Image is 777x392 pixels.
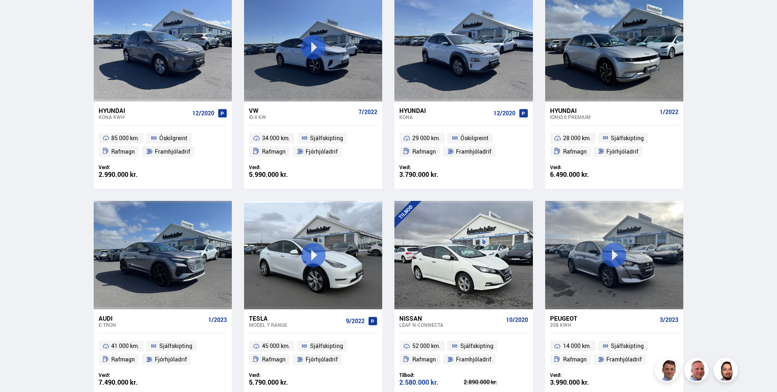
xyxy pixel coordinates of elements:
span: Rafmagn [563,355,587,364]
div: ID.4 KW [249,114,355,120]
span: Sjálfskipting [611,341,644,351]
div: Nissan [399,315,502,322]
a: VW ID.4 KW 7/2022 34 000 km. Sjálfskipting Rafmagn Fjórhjóladrif Verð: 5.990.000 kr. [244,101,382,189]
span: Framhjóladrif [456,355,491,364]
div: Hyundai [550,107,656,114]
span: 45 000 km. [262,341,290,351]
span: Rafmagn [563,147,587,156]
span: 29 000 km. [412,133,440,143]
span: 10/2020 [506,317,528,323]
div: Kona [399,114,490,120]
div: Verð: [249,372,313,378]
div: Leaf N-CONNECTA [399,322,502,328]
div: Model Y RANGE [249,322,343,328]
span: Óskilgreint [460,133,489,143]
span: Fjórhjóladrif [155,355,187,364]
div: Hyundai [399,107,490,114]
span: 41 000 km. [111,341,139,351]
span: Rafmagn [111,147,135,156]
div: Peugeot [550,315,656,322]
span: Sjálfskipting [310,341,343,351]
div: IONIQ 5 PREMIUM [550,114,656,120]
span: Fjórhjóladrif [306,147,338,156]
span: Rafmagn [111,355,135,364]
div: 2.990.000 kr. [99,171,163,178]
span: Framhjóladrif [456,147,491,156]
span: 85 000 km. [111,133,139,143]
div: 3.790.000 kr. [399,171,464,178]
span: Óskilgreint [159,133,187,143]
img: FbJEzSuNWCJXmdc-.webp [656,359,680,383]
div: 2.580.000 kr. [399,379,464,386]
div: Tesla [249,315,343,322]
a: Hyundai IONIQ 5 PREMIUM 1/2022 28 000 km. Sjálfskipting Rafmagn Fjórhjóladrif Verð: 6.490.000 kr. [545,101,683,189]
span: 1/2023 [208,317,227,323]
div: 2.890.000 kr. [464,379,528,385]
span: 12/2020 [192,110,214,117]
div: e-tron [99,322,205,328]
div: 5.790.000 kr. [249,379,313,386]
div: Verð: [399,164,464,170]
img: siFngHWaQ9KaOqBr.png [685,359,710,383]
span: 3/2023 [660,317,678,323]
div: Verð: [550,372,614,378]
img: nhp88E3Fdnt1Opn2.png [715,359,739,383]
div: 208 KWH [550,322,656,328]
span: 14 000 km. [563,341,591,351]
span: Sjálfskipting [460,341,493,351]
span: Framhjóladrif [606,355,642,364]
div: 7.490.000 kr. [99,379,163,386]
span: Sjálfskipting [611,133,644,143]
div: Verð: [99,164,163,170]
span: Framhjóladrif [155,147,190,156]
span: 34 000 km. [262,133,290,143]
span: Rafmagn [262,147,286,156]
span: Sjálfskipting [159,341,192,351]
div: Verð: [550,164,614,170]
div: 6.490.000 kr. [550,171,614,178]
div: Tilboð: [399,372,464,378]
div: Verð: [99,372,163,378]
a: Hyundai Kona 12/2020 29 000 km. Óskilgreint Rafmagn Framhjóladrif Verð: 3.790.000 kr. [394,101,533,189]
span: Rafmagn [412,147,436,156]
div: Hyundai [99,107,189,114]
div: Audi [99,315,205,322]
span: Sjálfskipting [310,133,343,143]
span: 7/2022 [359,109,377,115]
span: Fjórhjóladrif [306,355,338,364]
span: Fjórhjóladrif [606,147,638,156]
span: 12/2020 [493,110,515,117]
button: Open LiveChat chat widget [7,3,31,28]
span: 1/2022 [660,109,678,115]
span: 52 000 km. [412,341,440,351]
div: 3.990.000 kr. [550,379,614,386]
a: Hyundai Kona KWH 12/2020 85 000 km. Óskilgreint Rafmagn Framhjóladrif Verð: 2.990.000 kr. [94,101,232,189]
div: 5.990.000 kr. [249,171,313,178]
span: 9/2022 [346,318,365,324]
div: Kona KWH [99,114,189,120]
span: Rafmagn [262,355,286,364]
span: 28 000 km. [563,133,591,143]
div: Verð: [249,164,313,170]
span: Rafmagn [412,355,436,364]
div: VW [249,107,355,114]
